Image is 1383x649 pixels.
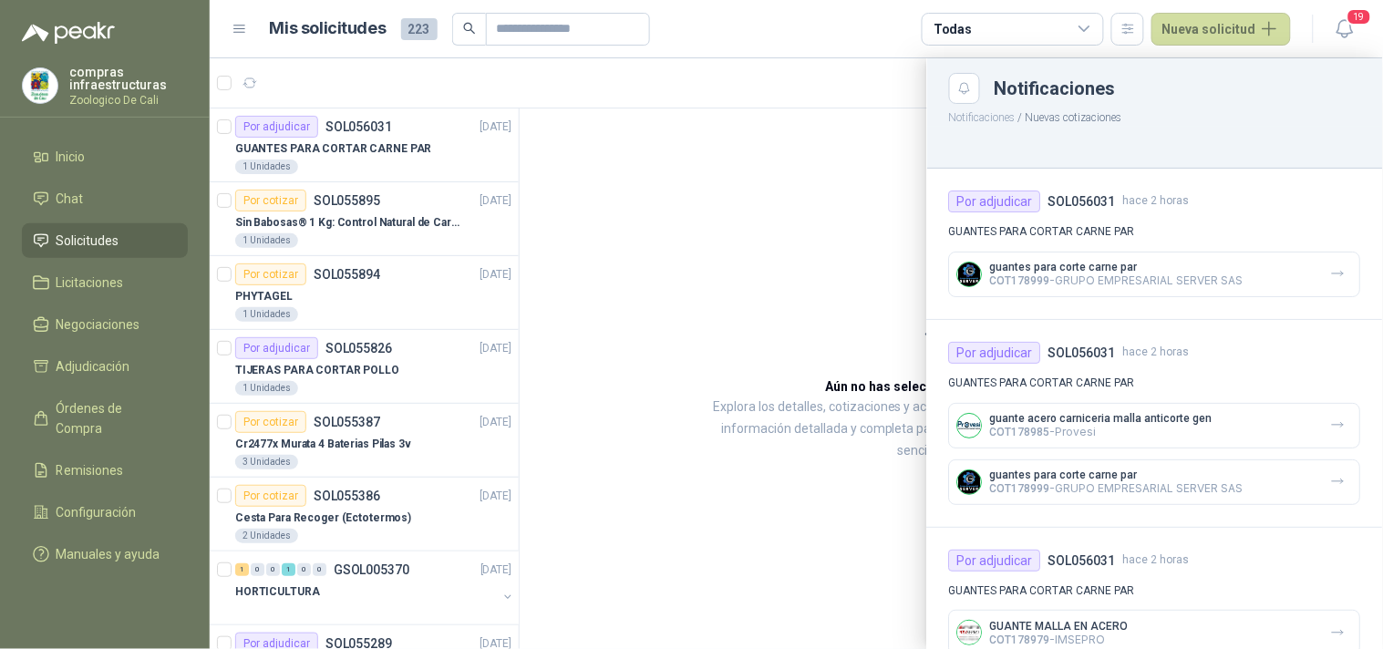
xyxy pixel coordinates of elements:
[1048,551,1116,571] h4: SOL056031
[990,481,1244,495] p: - GRUPO EMPRESARIAL SERVER SAS
[949,342,1041,364] div: Por adjudicar
[958,263,982,286] img: Company Logo
[958,414,982,438] img: Company Logo
[57,189,84,209] span: Chat
[1048,191,1116,211] h4: SOL056031
[22,223,188,258] a: Solicitudes
[270,15,387,42] h1: Mis solicitudes
[1328,13,1361,46] button: 19
[934,19,972,39] div: Todas
[22,537,188,572] a: Manuales y ayuda
[949,550,1041,572] div: Por adjudicar
[57,356,130,376] span: Adjudicación
[990,261,1244,273] p: guantes para corte carne par
[57,460,124,480] span: Remisiones
[1123,192,1190,210] span: hace 2 horas
[949,223,1361,241] p: GUANTES PARA CORTAR CARNE PAR
[401,18,438,40] span: 223
[990,482,1050,495] span: COT178999
[990,469,1244,481] p: guantes para corte carne par
[1123,344,1190,361] span: hace 2 horas
[57,314,140,335] span: Negociaciones
[990,273,1244,287] p: - GRUPO EMPRESARIAL SERVER SAS
[990,274,1050,287] span: COT178999
[949,191,1041,212] div: Por adjudicar
[22,453,188,488] a: Remisiones
[57,502,137,522] span: Configuración
[1151,13,1291,46] button: Nueva solicitud
[958,621,982,644] img: Company Logo
[990,633,1129,646] p: - IMSEPRO
[23,68,57,103] img: Company Logo
[22,181,188,216] a: Chat
[1048,343,1116,363] h4: SOL056031
[57,544,160,564] span: Manuales y ayuda
[22,265,188,300] a: Licitaciones
[949,111,1016,124] button: Notificaciones
[990,634,1050,646] span: COT178979
[22,307,188,342] a: Negociaciones
[1123,551,1190,569] span: hace 2 horas
[949,582,1361,600] p: GUANTES PARA CORTAR CARNE PAR
[990,426,1050,438] span: COT178985
[927,104,1383,127] p: / Nuevas cotizaciones
[22,495,188,530] a: Configuración
[57,231,119,251] span: Solicitudes
[22,22,115,44] img: Logo peakr
[463,22,476,35] span: search
[990,620,1129,633] p: GUANTE MALLA EN ACERO
[57,147,86,167] span: Inicio
[69,66,188,91] p: compras infraestructuras
[69,95,188,106] p: Zoologico De Cali
[22,349,188,384] a: Adjudicación
[22,391,188,446] a: Órdenes de Compra
[1347,8,1372,26] span: 19
[990,412,1213,425] p: guante acero carniceria malla anticorte gen
[990,425,1213,438] p: - Provesi
[22,139,188,174] a: Inicio
[949,375,1361,392] p: GUANTES PARA CORTAR CARNE PAR
[958,470,982,494] img: Company Logo
[57,273,124,293] span: Licitaciones
[995,79,1361,98] div: Notificaciones
[57,398,170,438] span: Órdenes de Compra
[949,73,980,104] button: Close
